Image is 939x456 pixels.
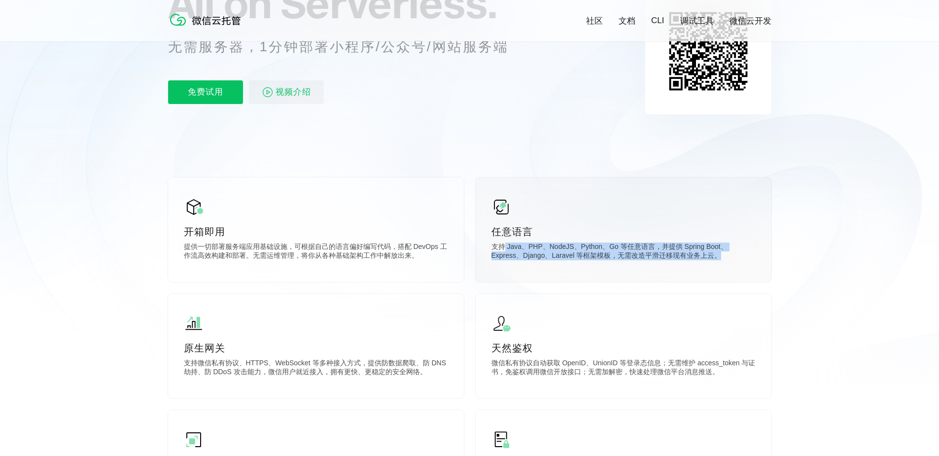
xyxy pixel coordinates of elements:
p: 提供一切部署服务端应用基础设施，可根据自己的语言偏好编写代码，搭配 DevOps 工作流高效构建和部署。无需运维管理，将你从各种基础架构工作中解放出来。 [184,243,448,262]
p: 开箱即用 [184,225,448,239]
a: 微信云托管 [168,23,247,31]
a: 社区 [586,15,603,27]
a: 调试工具 [680,15,714,27]
p: 免费试用 [168,80,243,104]
p: 任意语言 [491,225,756,239]
p: 支持 Java、PHP、NodeJS、Python、Go 等任意语言，并提供 Spring Boot、Express、Django、Laravel 等框架模板，无需改造平滑迁移现有业务上云。 [491,243,756,262]
p: 支持微信私有协议、HTTPS、WebSocket 等多种接入方式，提供防数据爬取、防 DNS 劫持、防 DDoS 攻击能力，微信用户就近接入，拥有更快、更稳定的安全网络。 [184,359,448,379]
p: 无需服务器，1分钟部署小程序/公众号/网站服务端 [168,37,527,57]
img: video_play.svg [262,86,274,98]
p: 原生网关 [184,341,448,355]
p: 天然鉴权 [491,341,756,355]
a: 微信云开发 [730,15,771,27]
p: 微信私有协议自动获取 OpenID、UnionID 等登录态信息；无需维护 access_token 与证书，免鉴权调用微信开放接口；无需加解密，快速处理微信平台消息推送。 [491,359,756,379]
img: 微信云托管 [168,10,247,30]
span: 视频介绍 [276,80,311,104]
a: 文档 [619,15,635,27]
a: CLI [651,16,664,26]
